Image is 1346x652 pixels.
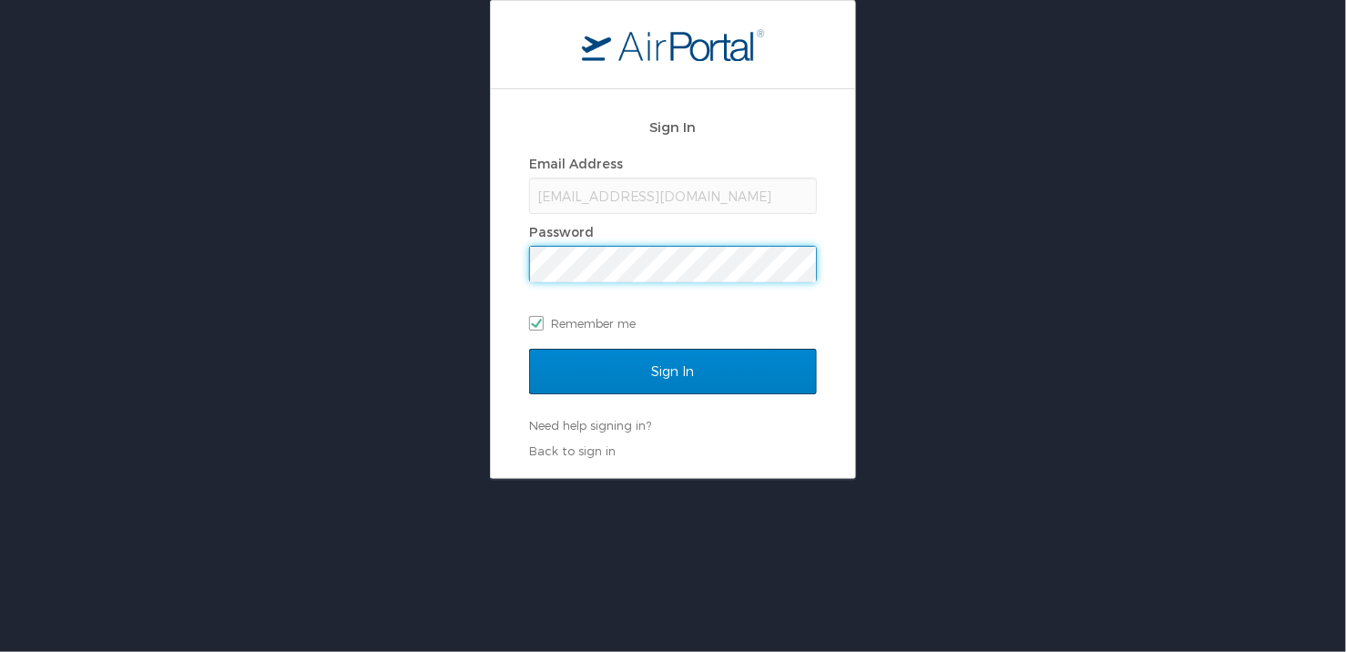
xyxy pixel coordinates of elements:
[529,443,616,458] a: Back to sign in
[529,310,817,337] label: Remember me
[529,418,651,433] a: Need help signing in?
[582,28,764,61] img: logo
[529,349,817,394] input: Sign In
[529,117,817,138] h2: Sign In
[529,224,594,239] label: Password
[529,156,623,171] label: Email Address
